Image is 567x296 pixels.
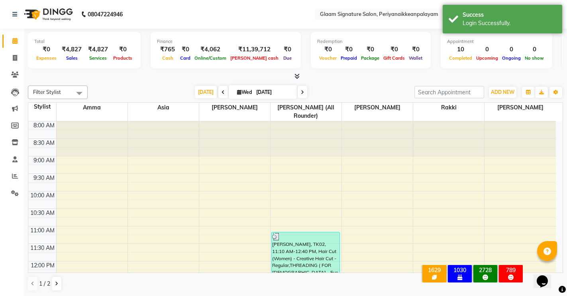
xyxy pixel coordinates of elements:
[447,38,546,45] div: Appointment
[281,45,294,54] div: ₹0
[339,55,359,61] span: Prepaid
[359,55,381,61] span: Package
[199,103,270,113] span: [PERSON_NAME]
[523,45,546,54] div: 0
[29,244,56,252] div: 11:30 AM
[228,55,281,61] span: [PERSON_NAME] cash
[485,103,556,113] span: [PERSON_NAME]
[413,103,484,113] span: Rakki
[33,89,61,95] span: Filter Stylist
[85,45,111,54] div: ₹4,827
[29,261,56,270] div: 12:00 PM
[20,3,75,25] img: logo
[500,267,521,274] div: 789
[39,280,50,288] span: 1 / 2
[317,45,339,54] div: ₹0
[157,45,178,54] div: ₹765
[28,103,56,111] div: Stylist
[111,55,134,61] span: Products
[34,55,59,61] span: Expenses
[500,55,523,61] span: Ongoing
[500,45,523,54] div: 0
[271,103,341,121] span: [PERSON_NAME] (all rounder)
[474,45,500,54] div: 0
[317,55,339,61] span: Voucher
[34,38,134,45] div: Total
[381,55,407,61] span: Gift Cards
[87,55,109,61] span: Services
[407,45,424,54] div: ₹0
[128,103,199,113] span: Asia
[489,87,516,98] button: ADD NEW
[195,86,217,98] span: [DATE]
[272,232,339,284] div: [PERSON_NAME], TK02, 11:10 AM-12:40 PM, Hair Cut (Women) - Creative Hair Cut - Regular,THREADING ...
[281,55,294,61] span: Due
[523,55,546,61] span: No show
[29,226,56,235] div: 11:00 AM
[228,45,281,54] div: ₹11,39,712
[59,45,85,54] div: ₹4,827
[32,121,56,130] div: 8:00 AM
[29,209,56,217] div: 10:30 AM
[192,55,228,61] span: Online/Custom
[447,45,474,54] div: 10
[29,191,56,200] div: 10:00 AM
[491,89,514,95] span: ADD NEW
[88,3,123,25] b: 08047224946
[254,86,294,98] input: 2025-09-03
[178,45,192,54] div: ₹0
[32,174,56,182] div: 9:30 AM
[407,55,424,61] span: Wallet
[192,45,228,54] div: ₹4,062
[447,55,474,61] span: Completed
[381,45,407,54] div: ₹0
[534,264,559,288] iframe: chat widget
[235,89,254,95] span: Wed
[160,55,175,61] span: Cash
[474,55,500,61] span: Upcoming
[157,38,294,45] div: Finance
[475,267,496,274] div: 2728
[414,86,484,98] input: Search Appointment
[32,156,56,165] div: 9:00 AM
[111,45,134,54] div: ₹0
[317,38,424,45] div: Redemption
[57,103,128,113] span: Amma
[34,45,59,54] div: ₹0
[342,103,413,113] span: [PERSON_NAME]
[64,55,80,61] span: Sales
[178,55,192,61] span: Card
[32,139,56,147] div: 8:30 AM
[359,45,381,54] div: ₹0
[463,11,556,19] div: Success
[339,45,359,54] div: ₹0
[424,267,445,274] div: 1629
[463,19,556,27] div: Login Successfully.
[449,267,470,274] div: 1030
